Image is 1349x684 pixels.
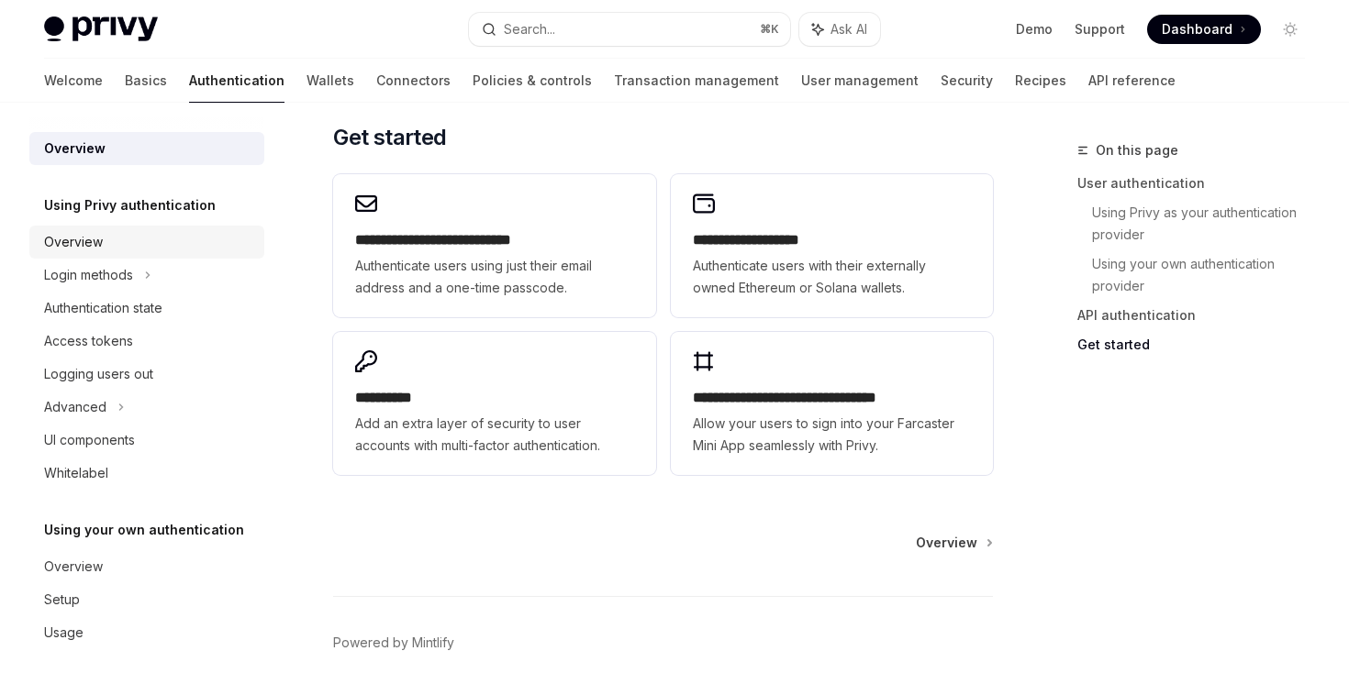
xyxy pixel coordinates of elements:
a: Welcome [44,59,103,103]
div: Whitelabel [44,462,108,484]
button: Ask AI [799,13,880,46]
a: API authentication [1077,301,1320,330]
h5: Using your own authentication [44,519,244,541]
h5: Using Privy authentication [44,194,216,216]
a: Security [941,59,993,103]
a: Connectors [376,59,451,103]
span: Authenticate users with their externally owned Ethereum or Solana wallets. [693,255,971,299]
a: Logging users out [29,358,264,391]
a: Using Privy as your authentication provider [1092,198,1320,249]
a: **** *****Add an extra layer of security to user accounts with multi-factor authentication. [333,332,655,475]
a: Access tokens [29,325,264,358]
span: Dashboard [1162,20,1232,39]
div: UI components [44,429,135,451]
span: Get started [333,123,446,152]
a: Overview [29,550,264,583]
a: Overview [916,534,991,552]
span: Ask AI [831,20,867,39]
a: Transaction management [614,59,779,103]
a: Get started [1077,330,1320,359]
div: Overview [44,556,103,578]
a: Basics [125,59,167,103]
div: Login methods [44,264,133,286]
img: light logo [44,17,158,42]
div: Authentication state [44,297,162,319]
span: On this page [1096,139,1178,161]
a: User authentication [1077,169,1320,198]
a: Whitelabel [29,457,264,490]
span: ⌘ K [760,22,779,37]
button: Search...⌘K [469,13,789,46]
a: User management [801,59,919,103]
a: Demo [1016,20,1053,39]
div: Logging users out [44,363,153,385]
a: Overview [29,226,264,259]
a: UI components [29,424,264,457]
a: Support [1075,20,1125,39]
a: Policies & controls [473,59,592,103]
div: Advanced [44,396,106,418]
a: Setup [29,583,264,616]
span: Allow your users to sign into your Farcaster Mini App seamlessly with Privy. [693,413,971,457]
a: Overview [29,132,264,165]
div: Overview [44,138,106,160]
div: Usage [44,622,84,644]
a: Powered by Mintlify [333,634,454,652]
div: Access tokens [44,330,133,352]
a: Recipes [1015,59,1066,103]
a: Wallets [307,59,354,103]
a: Dashboard [1147,15,1261,44]
a: **** **** **** ****Authenticate users with their externally owned Ethereum or Solana wallets. [671,174,993,317]
a: API reference [1088,59,1176,103]
span: Overview [916,534,977,552]
span: Authenticate users using just their email address and a one-time passcode. [355,255,633,299]
div: Search... [504,18,555,40]
a: Authentication state [29,292,264,325]
a: Usage [29,616,264,649]
div: Overview [44,231,103,253]
a: Authentication [189,59,284,103]
a: Using your own authentication provider [1092,249,1320,301]
span: Add an extra layer of security to user accounts with multi-factor authentication. [355,413,633,457]
button: Toggle dark mode [1276,15,1305,44]
div: Setup [44,589,80,611]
